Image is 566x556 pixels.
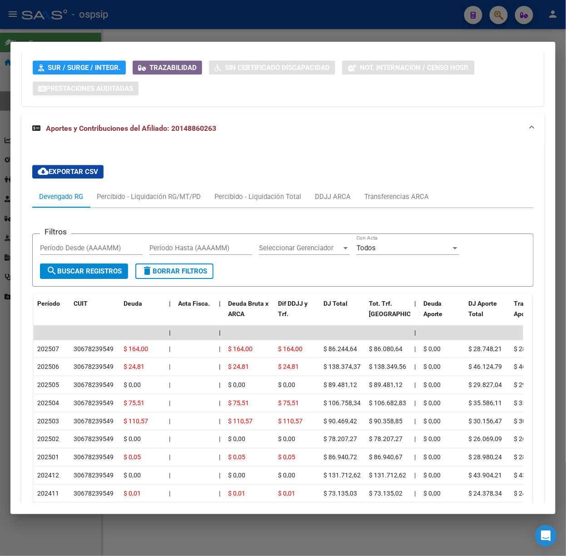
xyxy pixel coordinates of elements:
span: $ 78.207,27 [323,435,357,442]
button: SUR / SURGE / INTEGR. [33,60,126,74]
span: $ 75,51 [278,399,299,407]
span: | [414,329,416,336]
span: $ 0,00 [228,472,245,479]
span: $ 0,00 [423,472,441,479]
span: $ 86.940,72 [323,453,357,461]
div: 30678239549 [74,452,114,462]
span: $ 0,05 [124,453,141,461]
span: $ 24,81 [124,363,144,370]
span: $ 0,00 [423,363,441,370]
span: 202507 [37,345,59,352]
span: | [219,345,220,352]
span: | [219,399,220,407]
span: $ 164,00 [124,345,148,352]
span: Sin Certificado Discapacidad [225,64,330,72]
span: $ 164,00 [228,345,253,352]
span: | [414,490,416,497]
div: 30678239549 [74,470,114,481]
span: $ 90.358,85 [369,417,402,425]
span: | [169,472,170,479]
span: SUR / SURGE / INTEGR. [48,64,120,72]
span: | [219,490,220,497]
span: $ 46.124,79 [514,363,548,370]
span: Tot. Trf. [GEOGRAPHIC_DATA] [369,300,431,318]
span: 202412 [37,472,59,479]
datatable-header-cell: Deuda Aporte [420,294,465,334]
span: Deuda Bruta x ARCA [228,300,268,318]
span: Seleccionar Gerenciador [259,244,342,252]
span: | [169,300,171,307]
span: $ 0,00 [423,399,441,407]
mat-icon: delete [142,265,153,276]
span: 202505 [37,381,59,388]
span: | [169,490,170,497]
span: 202502 [37,435,59,442]
span: $ 110,57 [228,417,253,425]
span: Borrar Filtros [142,267,207,275]
span: Transferido Aporte [514,300,548,318]
datatable-header-cell: Deuda Bruta x ARCA [224,294,274,334]
span: $ 0,00 [423,490,441,497]
span: $ 0,00 [278,472,295,479]
span: | [414,472,416,479]
span: DJ Aporte Total [469,300,497,318]
span: | [219,453,220,461]
datatable-header-cell: | [411,294,420,334]
span: Not. Internacion / Censo Hosp. [360,64,469,72]
span: | [414,381,416,388]
span: $ 46.124,79 [469,363,502,370]
span: Período [37,300,60,307]
span: $ 28.980,24 [514,453,548,461]
span: $ 0,00 [423,345,441,352]
div: Transferencias ARCA [364,192,429,202]
mat-expansion-panel-header: Aportes y Contribuciones del Afiliado: 20148860263 [21,114,545,143]
span: 202504 [37,399,59,407]
span: $ 89.481,12 [369,381,402,388]
span: | [169,399,170,407]
button: Trazabilidad [133,60,202,74]
datatable-header-cell: Acta Fisca. [174,294,215,334]
datatable-header-cell: Tot. Trf. Bruto [365,294,411,334]
span: | [169,329,171,336]
span: $ 0,00 [124,472,141,479]
span: | [219,435,220,442]
div: 30678239549 [74,488,114,499]
span: $ 0,00 [124,435,141,442]
span: Aportes y Contribuciones del Afiliado: 20148860263 [46,124,216,133]
div: 30678239549 [74,344,114,354]
span: | [219,329,221,336]
span: $ 35.586,11 [514,399,548,407]
span: | [414,435,416,442]
span: $ 35.586,11 [469,399,502,407]
span: $ 131.712,62 [369,472,406,479]
button: Prestaciones Auditadas [33,81,139,95]
span: | [414,300,416,307]
mat-icon: search [46,265,57,276]
div: 30678239549 [74,434,114,444]
span: $ 28.748,21 [514,345,548,352]
datatable-header-cell: DJ Aporte Total [465,294,511,334]
datatable-header-cell: DJ Total [320,294,365,334]
span: | [169,435,170,442]
span: $ 0,00 [423,453,441,461]
button: Sin Certificado Discapacidad [209,60,335,74]
div: 30678239549 [74,380,114,390]
h3: Filtros [40,227,71,237]
div: 30678239549 [74,398,114,408]
span: $ 0,05 [228,453,245,461]
span: | [414,453,416,461]
span: $ 110,57 [278,417,303,425]
span: Todos [357,244,376,252]
span: Exportar CSV [38,168,98,176]
span: | [219,472,220,479]
datatable-header-cell: CUIT [70,294,120,334]
mat-icon: cloud_download [38,166,49,177]
span: $ 138.349,56 [369,363,406,370]
span: | [219,417,220,425]
span: $ 0,00 [228,381,245,388]
span: $ 24,81 [278,363,299,370]
span: | [414,417,416,425]
span: $ 75,51 [124,399,144,407]
span: $ 0,01 [278,490,295,497]
datatable-header-cell: Dif DDJJ y Trf. [274,294,320,334]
